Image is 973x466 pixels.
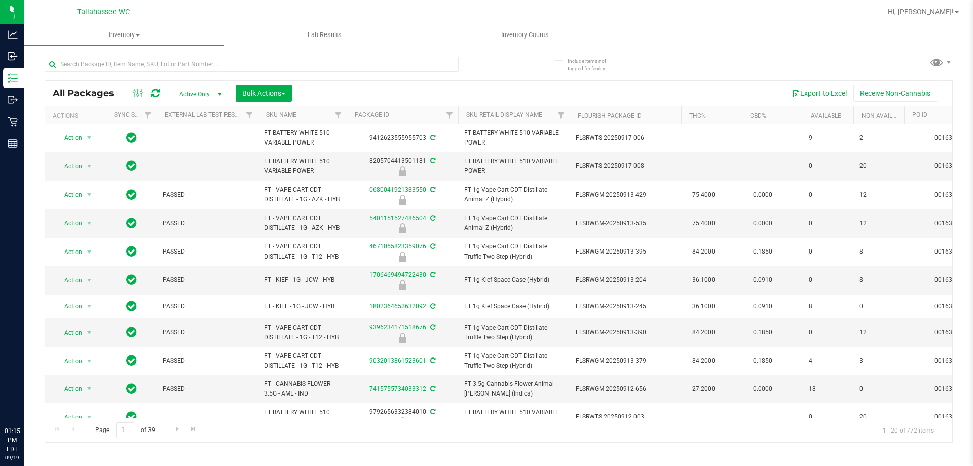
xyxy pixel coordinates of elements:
span: Tallahassee WC [77,8,130,16]
span: select [83,410,96,424]
div: Newly Received [345,417,460,427]
span: Hi, [PERSON_NAME]! [888,8,954,16]
span: In Sync [126,353,137,368]
span: Action [55,188,83,202]
a: External Lab Test Result [165,111,244,118]
div: Newly Received [345,252,460,262]
span: 0 [809,275,847,285]
a: 1706469494722430 [369,271,426,278]
span: select [83,273,96,288]
a: Non-Available [862,112,907,119]
span: PASSED [163,302,252,311]
span: 36.1000 [687,273,720,288]
span: 8 [809,302,847,311]
span: In Sync [126,244,137,259]
span: 3 [859,356,898,366]
span: FLSRWGM-20250913-535 [576,219,675,228]
span: 2 [859,133,898,143]
a: 00163497 [934,329,963,336]
span: Sync from Compliance System [429,157,435,164]
span: FT 1g Vape Cart CDT Distillate Animal Z (Hybrid) [464,185,564,204]
span: All Packages [53,88,124,99]
a: Flourish Package ID [578,112,642,119]
span: In Sync [126,299,137,313]
span: FT 1g Vape Cart CDT Distillate Animal Z (Hybrid) [464,213,564,233]
span: FLSRWGM-20250913-204 [576,275,675,285]
span: select [83,216,96,230]
span: 0.0910 [748,299,777,314]
div: 9412623555955703 [345,133,460,143]
div: 9792656332384010 [345,407,460,427]
div: Newly Received [345,195,460,205]
span: Sync from Compliance System [429,303,435,310]
span: FT BATTERY WHITE 510 VARIABLE POWER [264,157,341,176]
p: 09/19 [5,454,20,461]
a: 00163497 [934,357,963,364]
span: Sync from Compliance System [429,243,435,250]
span: FT - KIEF - 1G - JCW - HYB [264,275,341,285]
span: 0.0000 [748,382,777,397]
span: 0.0000 [748,188,777,202]
span: 84.2000 [687,353,720,368]
div: 8205704413501181 [345,156,460,176]
span: FT 1g Kief Space Case (Hybrid) [464,302,564,311]
inline-svg: Inbound [8,51,18,61]
span: Action [55,299,83,313]
a: 00163497 [934,385,963,392]
button: Export to Excel [785,85,853,102]
a: 00163497 [934,303,963,310]
span: 0 [809,328,847,337]
span: 0 [809,219,847,228]
span: select [83,131,96,145]
a: Lab Results [224,24,425,46]
span: 20 [859,412,898,422]
a: 0680041921383550 [369,186,426,193]
span: In Sync [126,216,137,230]
span: FT BATTERY WHITE 510 VARIABLE POWER [464,157,564,176]
span: 20 [859,161,898,171]
a: 00163497 [934,162,963,169]
span: PASSED [163,356,252,366]
span: 0.1850 [748,353,777,368]
span: 0 [809,412,847,422]
a: Filter [330,106,347,124]
p: 01:15 PM EDT [5,426,20,454]
span: select [83,299,96,313]
span: FT 1g Vape Cart CDT Distillate Truffle Two Step (Hybrid) [464,242,564,261]
a: Filter [553,106,570,124]
iframe: Resource center [10,385,41,415]
span: FT - CANNABIS FLOWER - 3.5G - AML - IND [264,379,341,399]
span: FT - VAPE CART CDT DISTILLATE - 1G - AZK - HYB [264,185,341,204]
span: PASSED [163,219,252,228]
span: FT 1g Vape Cart CDT Distillate Truffle Two Step (Hybrid) [464,351,564,371]
div: Newly Received [345,166,460,176]
span: FT BATTERY WHITE 510 VARIABLE POWER [464,408,564,427]
a: Sync Status [114,111,153,118]
a: THC% [689,112,706,119]
span: Action [55,131,83,145]
span: 36.1000 [687,299,720,314]
span: Lab Results [294,30,355,40]
span: Action [55,382,83,396]
span: 84.2000 [687,325,720,340]
button: Bulk Actions [236,85,292,102]
a: 1802364652632092 [369,303,426,310]
span: PASSED [163,190,252,200]
span: Bulk Actions [242,89,285,97]
div: Actions [53,112,102,119]
input: Search Package ID, Item Name, SKU, Lot or Part Number... [45,57,459,72]
a: PO ID [912,111,927,118]
span: In Sync [126,325,137,339]
inline-svg: Analytics [8,29,18,40]
span: 0 [859,384,898,394]
span: FLSRWGM-20250913-245 [576,302,675,311]
a: Go to the last page [186,422,201,436]
a: Package ID [355,111,389,118]
span: 0 [809,161,847,171]
span: Action [55,245,83,259]
span: PASSED [163,384,252,394]
div: Newly Received [345,223,460,233]
span: Sync from Compliance System [429,271,435,278]
span: FLSRWGM-20250913-429 [576,190,675,200]
span: In Sync [126,159,137,173]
